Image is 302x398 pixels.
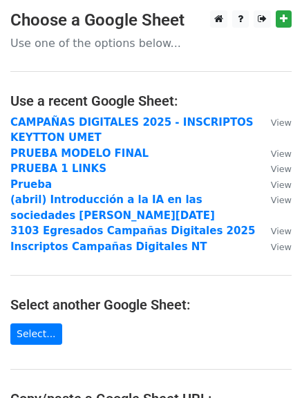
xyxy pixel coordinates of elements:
[271,180,292,190] small: View
[10,193,215,222] a: (abril) Introducción a la IA en las sociedades [PERSON_NAME][DATE]
[271,242,292,252] small: View
[257,225,292,237] a: View
[10,162,106,175] a: PRUEBA 1 LINKS
[271,149,292,159] small: View
[10,240,207,253] a: Inscriptos Campañas Digitales NT
[10,225,255,237] a: 3103 Egresados Campañas Digitales 2025
[271,226,292,236] small: View
[10,10,292,30] h3: Choose a Google Sheet
[10,36,292,50] p: Use one of the options below...
[271,164,292,174] small: View
[257,240,292,253] a: View
[10,147,149,160] a: PRUEBA MODELO FINAL
[257,162,292,175] a: View
[257,147,292,160] a: View
[10,178,52,191] a: Prueba
[10,323,62,345] a: Select...
[10,296,292,313] h4: Select another Google Sheet:
[10,116,254,144] a: CAMPAÑAS DIGITALES 2025 - INSCRIPTOS KEYTTON UMET
[257,193,292,206] a: View
[257,116,292,129] a: View
[10,93,292,109] h4: Use a recent Google Sheet:
[271,195,292,205] small: View
[271,117,292,128] small: View
[257,178,292,191] a: View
